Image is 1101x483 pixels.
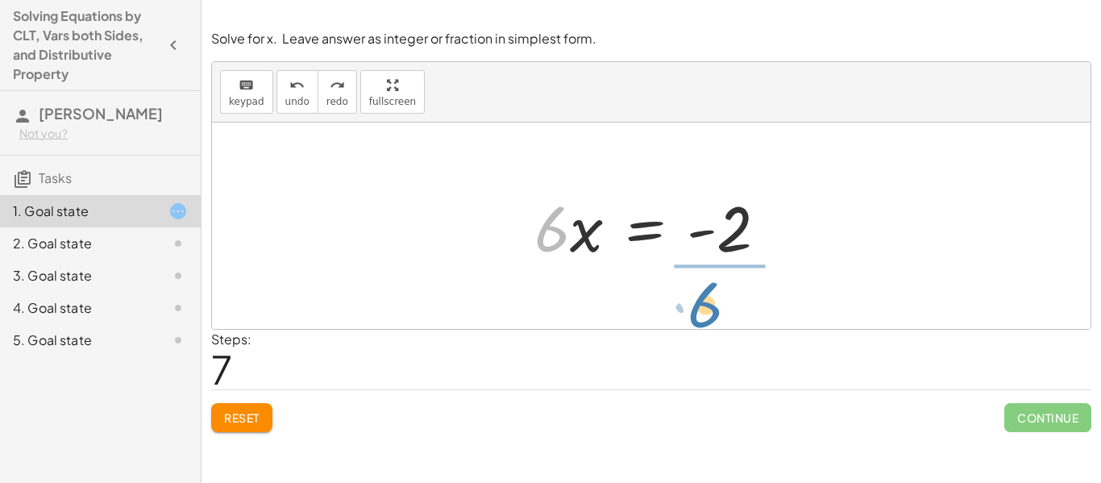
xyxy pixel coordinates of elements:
[276,70,318,114] button: undoundo
[168,266,188,285] i: Task not started.
[19,126,188,142] div: Not you?
[326,96,348,107] span: redo
[168,298,188,318] i: Task not started.
[168,202,188,221] i: Task started.
[13,6,159,84] h4: Solving Equations by CLT, Vars both Sides, and Distributive Property
[39,169,72,186] span: Tasks
[330,76,345,95] i: redo
[220,70,273,114] button: keyboardkeypad
[369,96,416,107] span: fullscreen
[13,266,143,285] div: 3. Goal state
[39,104,163,123] span: [PERSON_NAME]
[13,331,143,350] div: 5. Goal state
[13,298,143,318] div: 4. Goal state
[211,30,1091,48] p: Solve for x. Leave answer as integer or fraction in simplest form.
[13,202,143,221] div: 1. Goal state
[318,70,357,114] button: redoredo
[289,76,305,95] i: undo
[285,96,310,107] span: undo
[211,331,251,348] label: Steps:
[13,234,143,253] div: 2. Goal state
[224,410,260,425] span: Reset
[239,76,254,95] i: keyboard
[229,96,264,107] span: keypad
[168,331,188,350] i: Task not started.
[211,403,272,432] button: Reset
[360,70,425,114] button: fullscreen
[211,344,232,393] span: 7
[168,234,188,253] i: Task not started.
